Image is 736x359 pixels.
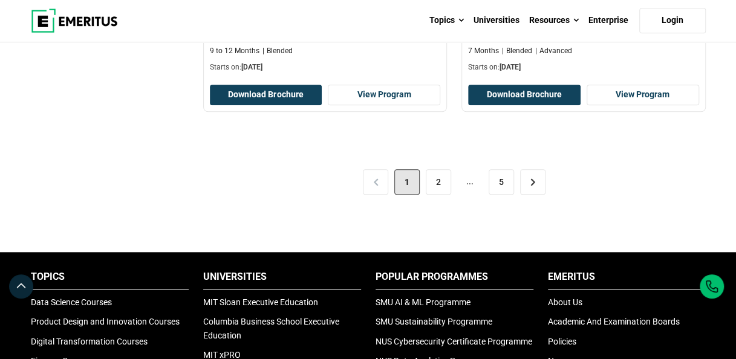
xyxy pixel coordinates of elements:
a: Data Science Courses [31,297,112,307]
a: Product Design and Innovation Courses [31,317,180,326]
a: NUS Cybersecurity Certificate Programme [376,337,532,346]
p: 7 Months [468,46,499,56]
a: 2 [426,169,451,195]
button: Download Brochure [468,85,581,105]
span: [DATE] [241,63,262,71]
a: View Program [587,85,699,105]
a: > [520,169,545,195]
a: Columbia Business School Executive Education [203,317,339,340]
a: SMU AI & ML Programme [376,297,471,307]
a: Policies [548,337,576,346]
p: Advanced [535,46,572,56]
p: Blended [262,46,293,56]
a: SMU Sustainability Programme [376,317,492,326]
a: Login [639,8,706,33]
a: Academic And Examination Boards [548,317,680,326]
a: About Us [548,297,582,307]
p: Starts on: [210,62,441,73]
a: Digital Transformation Courses [31,337,148,346]
a: MIT Sloan Executive Education [203,297,318,307]
p: Starts on: [468,62,699,73]
p: 9 to 12 Months [210,46,259,56]
p: Blended [502,46,532,56]
a: View Program [328,85,440,105]
button: Download Brochure [210,85,322,105]
span: 1 [394,169,420,195]
span: [DATE] [500,63,521,71]
span: ... [457,169,483,195]
a: 5 [489,169,514,195]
